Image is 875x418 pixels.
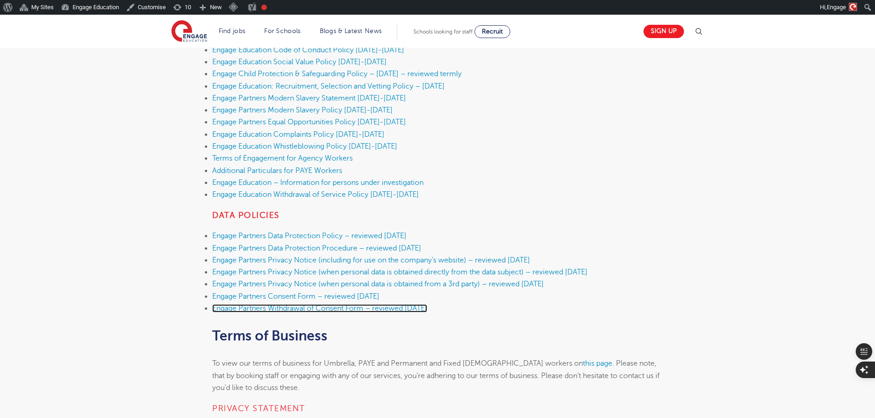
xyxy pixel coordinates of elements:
[212,82,445,90] a: Engage Education: Recruitment, Selection and Vetting Policy – [DATE]
[212,130,384,139] a: Engage Education Complaints Policy [DATE]-[DATE]
[212,167,342,175] a: Additional Particulars for PAYE Workers
[413,28,473,35] span: Schools looking for staff
[212,359,583,368] span: To view our terms of business for Umbrella, PAYE and Permanent and Fixed [DEMOGRAPHIC_DATA] worke...
[212,292,379,301] a: Engage Partners Consent Form – reviewed [DATE]
[212,154,353,162] a: Terms of Engagement for Agency Workers
[212,359,660,392] span: . Please note, that by booking staff or engaging with any of our services, you’re adhering to our...
[212,256,530,264] a: Engage Partners Privacy Notice (including for use on the company’s website) – reviewed [DATE]
[212,58,387,66] a: Engage Education Social Value Policy [DATE]-[DATE]
[474,25,510,38] a: Recruit
[212,46,404,54] a: Engage Education Code of Conduct Policy [DATE]-[DATE]
[219,28,246,34] a: Find jobs
[212,190,419,199] a: Engage Education Withdrawal of Service Policy [DATE]-[DATE]
[261,5,267,10] div: Needs improvement
[171,20,207,43] img: Engage Education
[212,70,462,78] a: Engage Child Protection & Safeguarding Policy – [DATE] – reviewed termly
[212,106,393,114] a: Engage Partners Modern Slavery Policy [DATE]-[DATE]
[212,211,280,220] strong: Data Policies
[212,403,663,414] h4: PRIVACY StATEMENT
[212,244,421,252] a: Engage Partners Data Protection Procedure – reviewed [DATE]
[212,268,587,276] a: Engage Partners Privacy Notice (when personal data is obtained directly from the data subject) – ...
[264,28,300,34] a: For Schools
[583,359,612,368] a: this page
[482,28,503,35] span: Recruit
[644,25,684,38] a: Sign up
[212,304,427,312] a: Engage Partners Withdrawal of Consent Form – reviewed [DATE]
[212,328,663,344] h2: Terms of Business
[212,142,397,150] a: Engage Education Whistleblowing Policy [DATE]-[DATE]
[212,280,544,288] a: Engage Partners Privacy Notice (when personal data is obtained from a 3rd party) – reviewed [DATE]
[212,178,423,187] a: Engage Education – Information for persons under investigation
[320,28,382,34] a: Blogs & Latest News
[827,4,846,11] span: Engage
[212,232,406,240] a: Engage Partners Data Protection Policy – reviewed [DATE]
[212,94,406,102] a: Engage Partners Modern Slavery Statement [DATE]-[DATE]
[212,118,406,126] a: Engage Partners Equal Opportunities Policy [DATE]-[DATE]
